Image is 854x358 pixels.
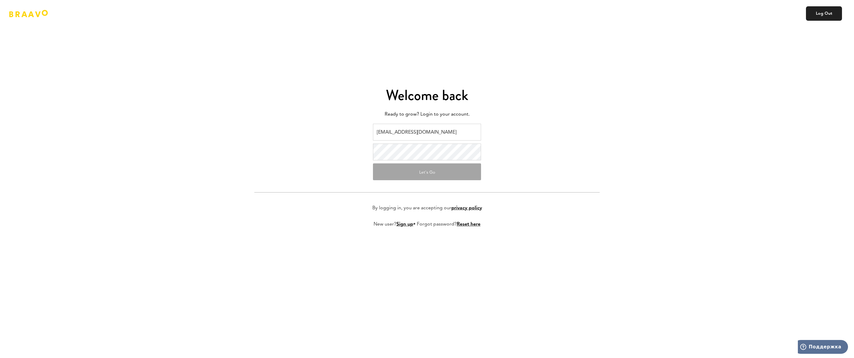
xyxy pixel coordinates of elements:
[457,222,480,227] a: Reset here
[386,85,468,105] span: Welcome back
[374,221,480,228] p: New user? • Forgot password?
[373,124,481,141] input: Email
[798,340,848,355] iframe: Открывает виджет для поиска дополнительной информации
[396,222,413,227] a: Sign up
[372,205,482,212] p: By logging in, you are accepting our
[373,163,481,180] button: Let's Go
[451,206,482,211] a: privacy policy
[806,6,842,21] a: Log Out
[254,110,600,119] p: Ready to grow? Login to your account.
